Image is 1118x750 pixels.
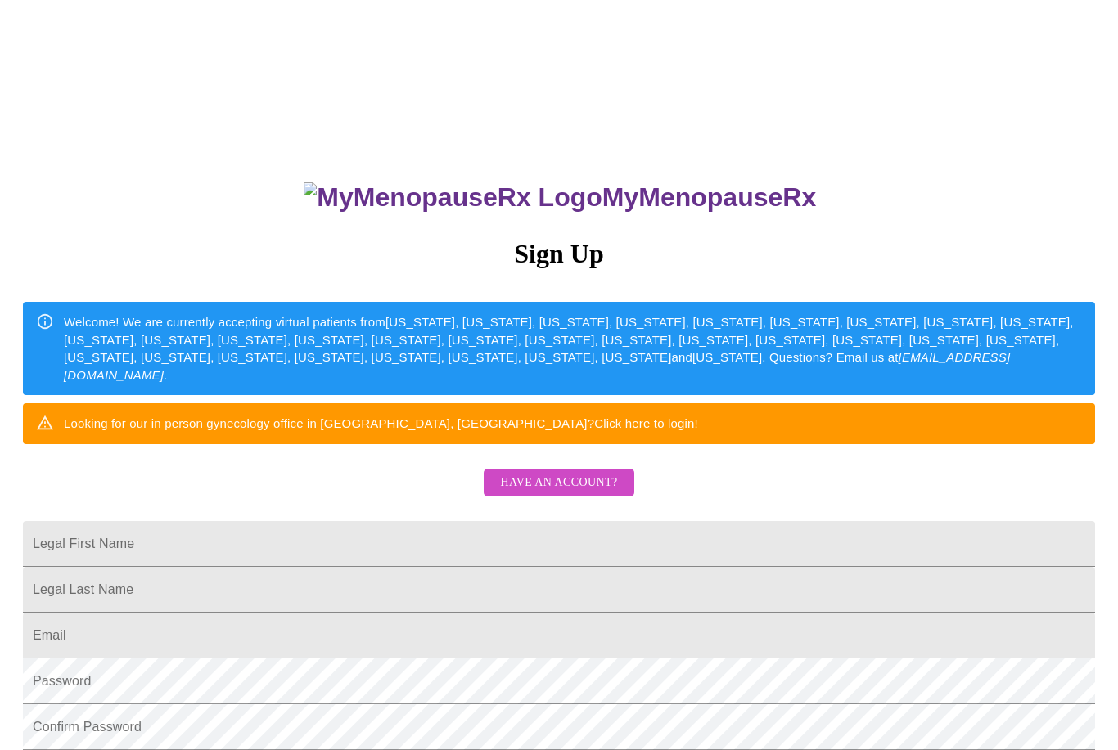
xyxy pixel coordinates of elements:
[594,416,698,430] a: Click here to login!
[64,408,698,438] div: Looking for our in person gynecology office in [GEOGRAPHIC_DATA], [GEOGRAPHIC_DATA]?
[64,307,1082,390] div: Welcome! We are currently accepting virtual patients from [US_STATE], [US_STATE], [US_STATE], [US...
[23,239,1095,269] h3: Sign Up
[64,350,1010,381] em: [EMAIL_ADDRESS][DOMAIN_NAME]
[25,182,1096,213] h3: MyMenopauseRx
[500,473,617,493] span: Have an account?
[304,182,602,213] img: MyMenopauseRx Logo
[480,487,638,501] a: Have an account?
[484,469,633,497] button: Have an account?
